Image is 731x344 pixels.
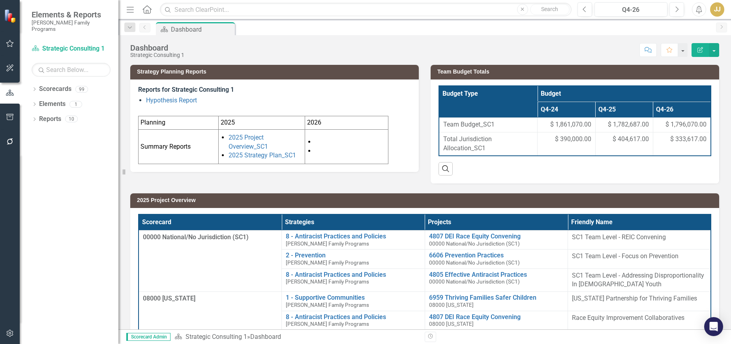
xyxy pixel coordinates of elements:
[437,69,715,75] h3: Team Budget Totals
[65,116,78,123] div: 10
[597,5,665,15] div: Q4-26
[425,231,568,249] td: Double-Click to Edit Right Click for Context Menu
[282,231,425,249] td: Double-Click to Edit Right Click for Context Menu
[429,321,474,327] span: 08000 [US_STATE]
[32,63,111,77] input: Search Below...
[75,86,88,93] div: 99
[250,333,281,340] div: Dashboard
[530,4,570,15] button: Search
[282,292,425,311] td: Double-Click to Edit Right Click for Context Menu
[137,197,715,203] h3: 2025 Project Overview
[429,314,564,321] a: 4807 DEI Race Equity Convening
[286,233,421,240] a: 8 - Antiracist Practices and Policies
[32,44,111,53] a: Strategic Consulting 1
[282,268,425,292] td: Double-Click to Edit Right Click for Context Menu
[425,268,568,292] td: Double-Click to Edit Right Click for Context Menu
[541,6,558,12] span: Search
[286,252,421,259] a: 2 - Prevention
[282,311,425,330] td: Double-Click to Edit Right Click for Context Menu
[143,233,249,241] span: 00000 National/No Jurisdiction (SC1)
[429,259,520,266] span: 00000 National/No Jurisdiction (SC1)
[572,233,666,241] span: SC1 Team Level - REIC Convening
[429,294,564,301] a: 6959 Thriving Families Safer Children
[174,333,419,342] div: »
[670,135,707,144] span: $ 333,617.00
[286,278,369,285] span: [PERSON_NAME] Family Programs
[146,96,197,104] a: Hypothesis Report
[704,317,723,336] div: Open Intercom Messenger
[143,295,195,302] span: 08000 [US_STATE]
[39,115,61,124] a: Reports
[568,249,711,268] td: Double-Click to Edit
[32,19,111,32] small: [PERSON_NAME] Family Programs
[139,116,219,129] td: Planning
[218,116,305,129] td: 2025
[429,302,474,308] span: 08000 [US_STATE]
[160,3,572,17] input: Search ClearPoint...
[229,151,296,159] a: 2025 Strategy Plan_SC1
[286,271,421,278] a: 8 - Antiracist Practices and Policies
[425,311,568,330] td: Double-Click to Edit Right Click for Context Menu
[568,292,711,311] td: Double-Click to Edit
[229,134,268,150] a: 2025 Project Overview_SC1
[305,116,388,129] td: 2026
[429,240,520,247] span: 00000 National/No Jurisdiction (SC1)
[126,333,171,341] span: Scorecard Admin
[69,101,82,108] div: 1
[286,259,369,266] span: [PERSON_NAME] Family Programs
[555,135,591,144] span: $ 390,000.00
[710,2,724,17] button: JJ
[171,25,233,34] div: Dashboard
[138,86,234,93] strong: Reports for Strategic Consulting 1
[572,252,679,260] span: SC1 Team Level - Focus on Prevention
[613,135,649,144] span: $ 404,617.00
[665,120,707,129] span: $ 1,796,070.00
[286,321,369,327] span: [PERSON_NAME] Family Programs
[39,100,66,109] a: Elements
[286,240,369,247] span: [PERSON_NAME] Family Programs
[186,333,247,340] a: Strategic Consulting 1
[443,135,533,153] span: Total Jurisdiction Allocation_SC1
[4,9,18,23] img: ClearPoint Strategy
[429,278,520,285] span: 00000 National/No Jurisdiction (SC1)
[429,271,564,278] a: 4805 Effective Antiracist Practices
[39,85,71,94] a: Scorecards
[550,120,591,129] span: $ 1,861,070.00
[141,142,216,151] p: Summary Reports
[137,69,415,75] h3: Strategy Planning Reports
[568,231,711,249] td: Double-Click to Edit
[608,120,649,129] span: $ 1,782,687.00
[282,249,425,268] td: Double-Click to Edit Right Click for Context Menu
[568,268,711,292] td: Double-Click to Edit
[286,294,421,301] a: 1 - Supportive Communities
[572,314,684,321] span: Race Equity Improvement Collaboratives
[130,43,184,52] div: Dashboard
[425,249,568,268] td: Double-Click to Edit Right Click for Context Menu
[568,311,711,330] td: Double-Click to Edit
[572,295,697,302] span: [US_STATE] Partnership for Thriving Families
[130,52,184,58] div: Strategic Consulting 1
[429,252,564,259] a: 6606 Prevention Practices
[594,2,667,17] button: Q4-26
[425,292,568,311] td: Double-Click to Edit Right Click for Context Menu
[286,314,421,321] a: 8 - Antiracist Practices and Policies
[286,302,369,308] span: [PERSON_NAME] Family Programs
[443,120,533,129] span: Team Budget_SC1
[429,233,564,240] a: 4807 DEI Race Equity Convening
[572,272,704,288] span: SC1 Team Level - Addressing Disproportionality In [DEMOGRAPHIC_DATA] Youth
[32,10,111,19] span: Elements & Reports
